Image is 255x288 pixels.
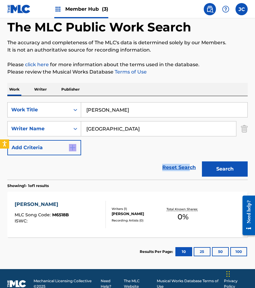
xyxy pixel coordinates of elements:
[15,218,29,224] span: ISWC :
[224,259,255,288] div: Widget de chat
[140,249,174,254] p: Results Per Page:
[167,207,199,211] p: Total Known Shares:
[230,247,247,256] button: 100
[32,83,48,96] p: Writer
[112,218,163,223] div: Recording Artists ( 0 )
[11,125,66,132] div: Writer Name
[178,211,189,222] span: 0 %
[7,102,248,180] form: Search Form
[112,211,163,217] div: [PERSON_NAME]
[7,39,248,46] p: The accuracy and completeness of The MLC's data is determined solely by our Members.
[235,3,248,15] div: User Menu
[202,161,248,177] button: Search
[7,20,191,35] h1: The MLC Public Work Search
[238,191,255,240] iframe: Resource Center
[241,121,248,136] img: Delete Criterion
[15,212,52,218] span: MLC Song Code :
[65,5,108,13] span: Member Hub
[113,69,147,75] a: Terms of Use
[7,61,248,68] p: Please for more information about the terms used in the database.
[159,161,199,174] a: Reset Search
[226,265,230,283] div: Arrastrar
[11,106,66,113] div: Work Title
[175,247,192,256] button: 10
[206,5,214,13] img: search
[7,46,248,54] p: It is not an authoritative source for recording information.
[224,259,255,288] iframe: Chat Widget
[220,3,232,15] div: Help
[7,68,248,76] p: Please review the Musical Works Database
[7,83,21,96] p: Work
[194,247,210,256] button: 25
[15,201,69,208] div: [PERSON_NAME]
[7,140,81,155] button: Add Criteria
[222,5,229,13] img: help
[7,183,49,189] p: Showing 1 - 1 of 1 results
[102,6,108,12] span: (3)
[204,3,216,15] a: Public Search
[7,280,26,287] img: logo
[54,5,62,13] img: Top Rightsholders
[69,144,76,151] img: 9d2ae6d4665cec9f34b9.svg
[7,5,31,13] img: MLC Logo
[212,247,229,256] button: 50
[112,207,163,211] div: Writers ( 1 )
[7,192,248,237] a: [PERSON_NAME]MLC Song Code:M6518BISWC:Writers (1)[PERSON_NAME]Recording Artists (0)Total Known Sh...
[52,212,69,218] span: M6518B
[59,83,81,96] p: Publisher
[25,62,49,67] a: click here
